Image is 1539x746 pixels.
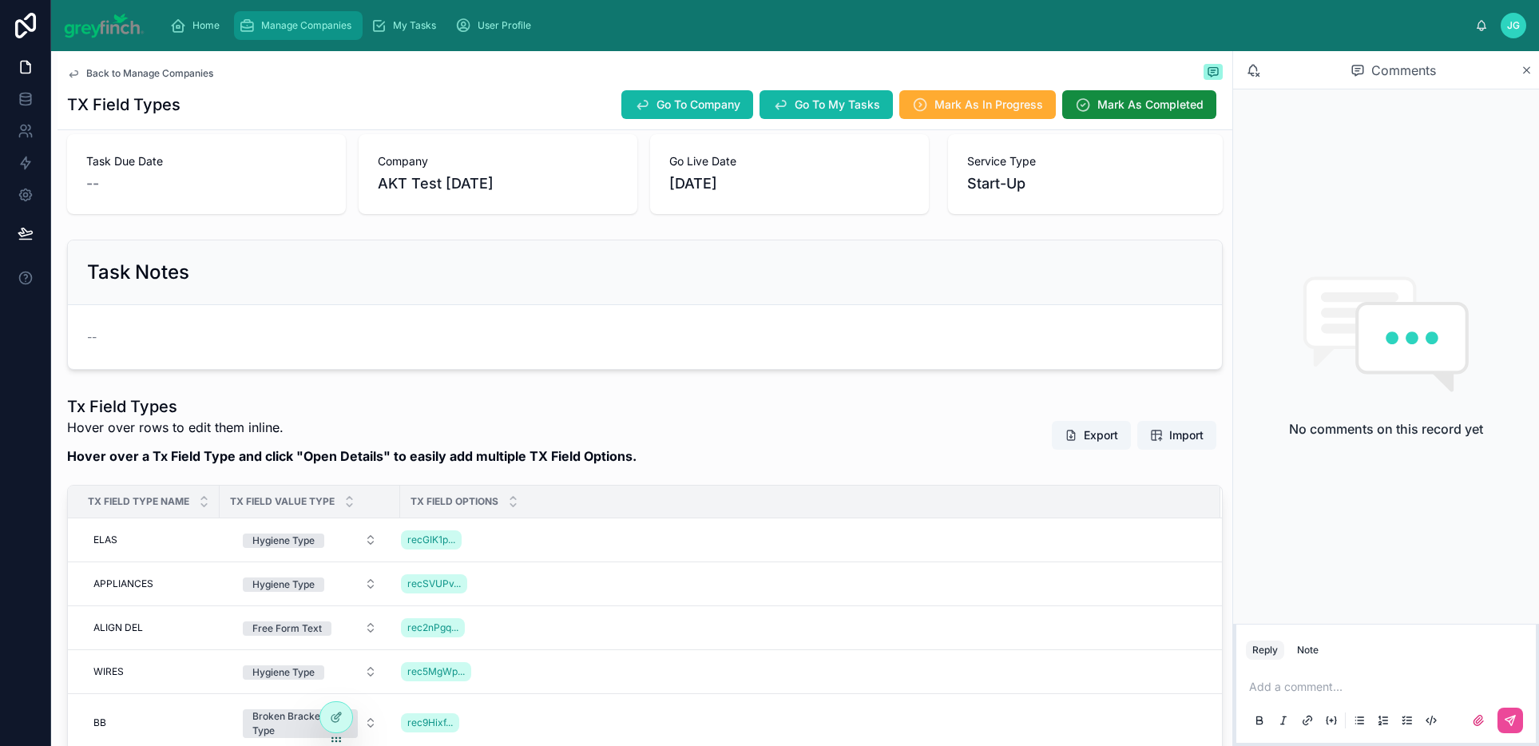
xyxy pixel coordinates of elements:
[669,173,910,195] span: [DATE]
[252,621,322,636] div: Free Form Text
[1291,641,1325,660] button: Note
[252,709,348,738] div: Broken Brackets Type
[1052,421,1131,450] button: Export
[230,526,390,554] button: Select Button
[230,495,335,508] span: Tx Field Value Type
[93,534,117,546] span: ELAS
[411,495,498,508] span: Tx Field Options
[450,11,542,40] a: User Profile
[795,97,880,113] span: Go To My Tasks
[366,11,447,40] a: My Tasks
[86,173,99,195] span: --
[1062,90,1216,119] button: Mark As Completed
[669,153,910,169] span: Go Live Date
[88,495,189,508] span: Tx Field Type Name
[86,67,213,80] span: Back to Manage Companies
[192,19,220,32] span: Home
[234,11,363,40] a: Manage Companies
[1169,427,1204,443] span: Import
[252,665,315,680] div: Hygiene Type
[478,19,531,32] span: User Profile
[93,716,106,729] span: BB
[261,19,351,32] span: Manage Companies
[401,618,465,637] a: rec2nPgq...
[67,395,637,418] h1: Tx Field Types
[64,13,145,38] img: App logo
[401,574,467,593] a: recSVUPv...
[401,713,459,732] a: rec9Hixf...
[252,534,315,548] div: Hygiene Type
[393,19,436,32] span: My Tasks
[165,11,231,40] a: Home
[934,97,1043,113] span: Mark As In Progress
[401,662,471,681] a: rec5MgWp...
[401,530,462,550] a: recGIK1p...
[230,657,390,686] button: Select Button
[1507,19,1520,32] span: JG
[230,613,390,642] button: Select Button
[1246,641,1284,660] button: Reply
[407,577,461,590] span: recSVUPv...
[67,418,637,437] p: Hover over rows to edit them inline.
[967,153,1204,169] span: Service Type
[93,665,124,678] span: WIRES
[621,90,753,119] button: Go To Company
[407,621,458,634] span: rec2nPgq...
[230,701,390,744] button: Select Button
[157,8,1476,43] div: scrollable content
[93,621,143,634] span: ALIGN DEL
[1137,421,1216,450] button: Import
[1371,61,1436,80] span: Comments
[87,329,97,345] span: --
[67,448,637,464] strong: Hover over a Tx Field Type and click "Open Details" to easily add multiple TX Field Options.
[230,569,390,598] button: Select Button
[760,90,893,119] button: Go To My Tasks
[378,153,618,169] span: Company
[86,153,327,169] span: Task Due Date
[67,93,180,116] h1: TX Field Types
[1297,644,1319,657] div: Note
[967,173,1025,195] span: Start-Up
[656,97,740,113] span: Go To Company
[252,577,315,592] div: Hygiene Type
[1097,97,1204,113] span: Mark As Completed
[378,173,494,195] span: AKT Test [DATE]
[899,90,1056,119] button: Mark As In Progress
[67,67,213,80] a: Back to Manage Companies
[407,665,465,678] span: rec5MgWp...
[1289,419,1483,438] h2: No comments on this record yet
[87,260,189,285] h2: Task Notes
[93,577,153,590] span: APPLIANCES
[407,716,453,729] span: rec9Hixf...
[407,534,455,546] span: recGIK1p...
